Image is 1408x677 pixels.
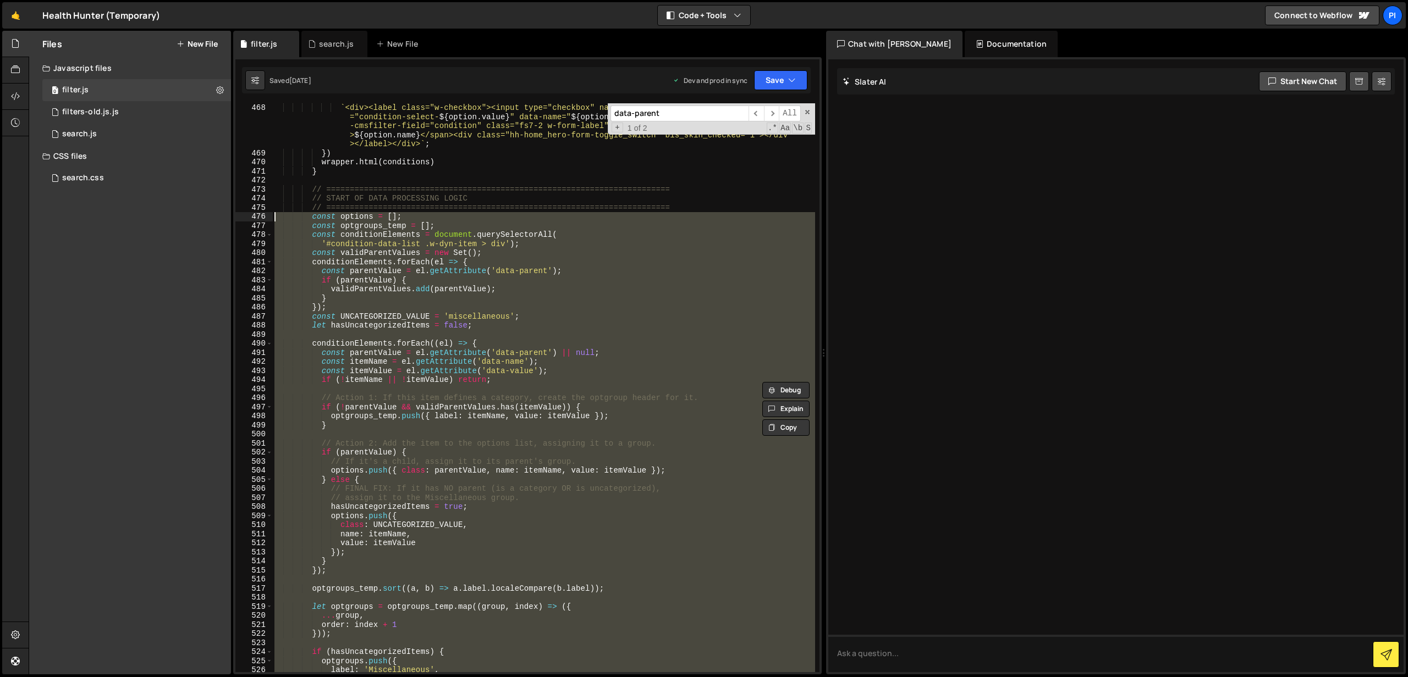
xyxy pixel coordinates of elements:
div: 500 [235,430,273,439]
button: Save [754,70,807,90]
div: 487 [235,312,273,321]
a: Connect to Webflow [1265,5,1379,25]
div: Documentation [965,31,1058,57]
button: Code + Tools [658,5,750,25]
div: 497 [235,403,273,412]
div: 470 [235,158,273,167]
div: New File [376,38,422,49]
div: 493 [235,367,273,376]
div: 514 [235,557,273,566]
button: Copy [762,419,810,436]
div: 513 [235,548,273,557]
div: Chat with [PERSON_NAME] [826,31,963,57]
span: 0 [52,87,58,96]
div: 475 [235,203,273,213]
div: 498 [235,412,273,421]
div: 474 [235,194,273,203]
div: 517 [235,584,273,593]
div: filters-old.js.js [62,107,119,117]
div: Saved [269,76,311,85]
div: 494 [235,375,273,385]
div: 495 [235,385,273,394]
div: 16494/45764.js [42,101,231,123]
span: Whole Word Search [792,123,804,134]
div: 521 [235,620,273,630]
div: CSS files [29,145,231,167]
div: 476 [235,212,273,221]
div: search.js [319,38,354,49]
div: 492 [235,357,273,367]
div: 523 [235,639,273,648]
input: Search for [610,106,749,121]
div: 520 [235,611,273,620]
div: 519 [235,602,273,612]
div: 483 [235,276,273,285]
span: Toggle Replace mode [612,123,623,133]
div: 516 [235,575,273,584]
div: 525 [235,657,273,666]
div: 499 [235,421,273,430]
div: filter.js [251,38,277,49]
div: search.css [62,173,104,183]
div: 16494/45041.js [42,123,231,145]
div: 510 [235,520,273,530]
div: 469 [235,149,273,158]
div: 509 [235,512,273,521]
div: 481 [235,258,273,267]
div: 485 [235,294,273,303]
div: 486 [235,303,273,312]
h2: Slater AI [843,76,887,87]
a: Pi [1383,5,1402,25]
div: 505 [235,475,273,485]
div: 480 [235,248,273,258]
div: 479 [235,240,273,249]
div: 488 [235,321,273,330]
div: 506 [235,484,273,493]
span: Search In Selection [805,123,812,134]
div: 503 [235,457,273,467]
div: Dev and prod in sync [673,76,747,85]
div: 490 [235,339,273,348]
div: Javascript files [29,57,231,79]
div: 484 [235,285,273,294]
div: 507 [235,493,273,503]
div: 496 [235,393,273,403]
div: 501 [235,439,273,448]
div: 511 [235,530,273,539]
div: filter.js [62,85,89,95]
div: 522 [235,629,273,639]
div: 16494/45743.css [42,167,231,189]
div: 478 [235,230,273,240]
div: 502 [235,448,273,457]
div: 526 [235,665,273,675]
span: RegExp Search [767,123,778,134]
div: 472 [235,176,273,185]
div: 508 [235,502,273,512]
div: 473 [235,185,273,195]
h2: Files [42,38,62,50]
div: 489 [235,330,273,340]
button: Start new chat [1259,71,1346,91]
button: Debug [762,382,810,398]
div: 491 [235,348,273,358]
a: 🤙 [2,2,29,29]
span: CaseSensitive Search [779,123,791,134]
span: ​ [749,106,764,121]
div: 504 [235,466,273,475]
div: 468 [235,103,273,149]
div: 471 [235,167,273,176]
div: 515 [235,566,273,575]
div: 477 [235,221,273,231]
div: search.js [62,129,97,139]
button: New File [177,40,218,48]
span: ​ [764,106,779,121]
div: 512 [235,539,273,548]
div: 482 [235,267,273,276]
div: 524 [235,647,273,657]
button: Explain [762,401,810,417]
div: 518 [235,593,273,602]
div: 16494/44708.js [42,79,231,101]
span: 1 of 2 [623,124,652,133]
div: [DATE] [289,76,311,85]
